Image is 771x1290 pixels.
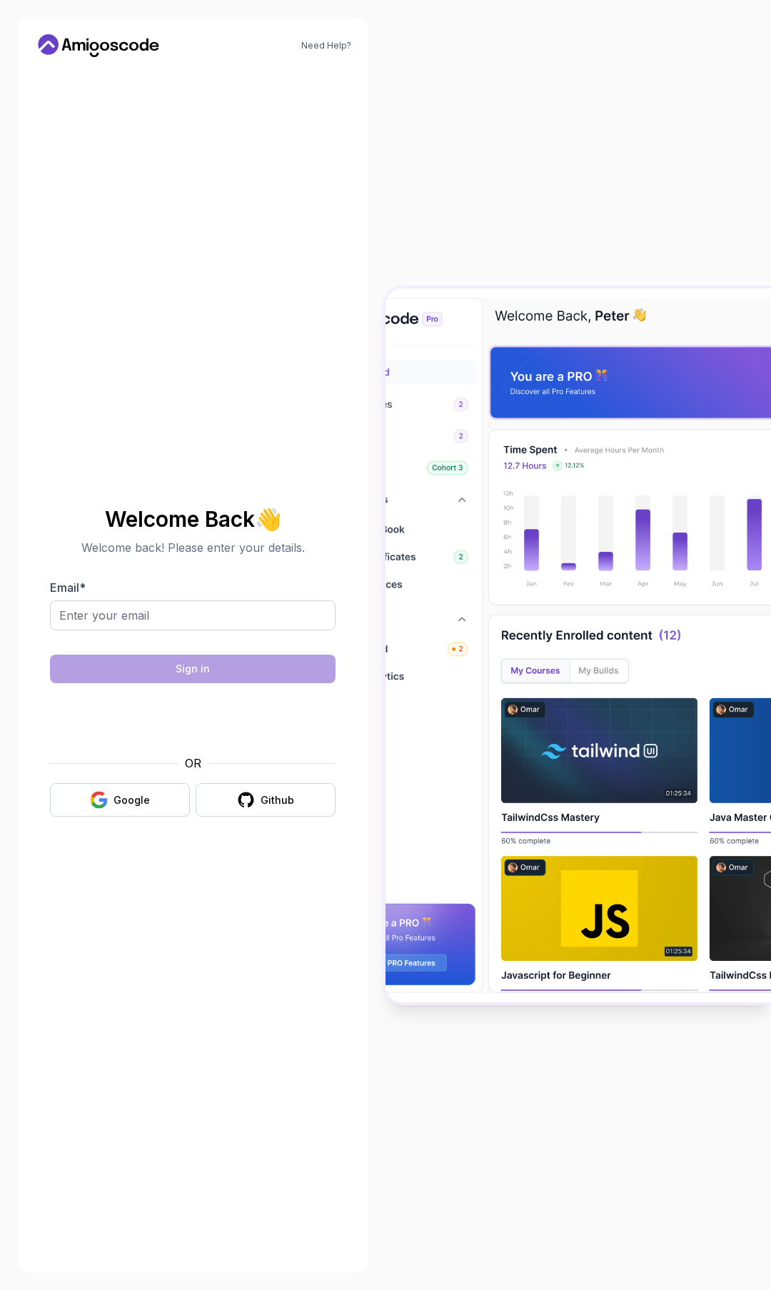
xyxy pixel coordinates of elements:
a: Home link [34,34,163,57]
iframe: Widget containing checkbox for hCaptcha security challenge [85,692,301,746]
label: Email * [50,580,86,595]
button: Sign in [50,655,336,683]
div: Sign in [176,662,210,676]
input: Enter your email [50,600,336,630]
p: Welcome back! Please enter your details. [50,539,336,556]
div: Github [261,793,294,807]
span: 👋 [254,507,281,530]
h2: Welcome Back [50,508,336,530]
div: Google [114,793,150,807]
button: Google [50,783,190,817]
img: Amigoscode Dashboard [385,288,771,1002]
p: OR [185,755,201,772]
a: Need Help? [301,40,351,51]
button: Github [196,783,336,817]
